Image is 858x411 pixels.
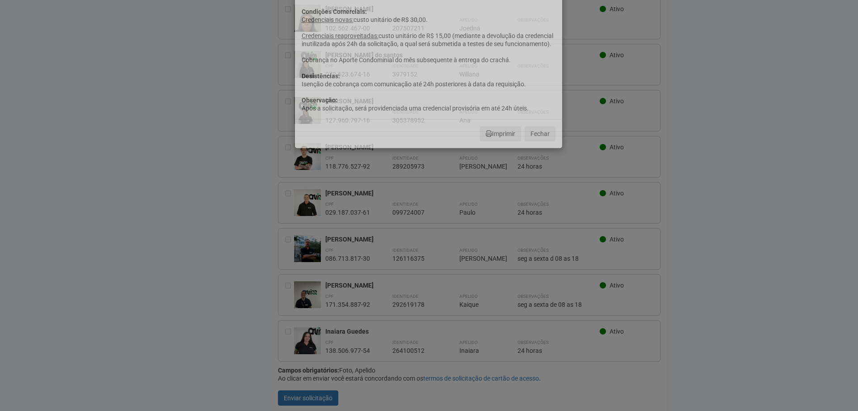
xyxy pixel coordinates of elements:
strong: Desistências: [302,72,340,80]
strong: Observação: [302,97,337,104]
u: Credenciais novas: [302,16,353,23]
button: Imprimir [480,126,521,141]
u: Credenciais reaproveitadas: [302,32,379,39]
strong: Condições Comerciais: [302,8,367,15]
button: Fechar [525,126,555,141]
